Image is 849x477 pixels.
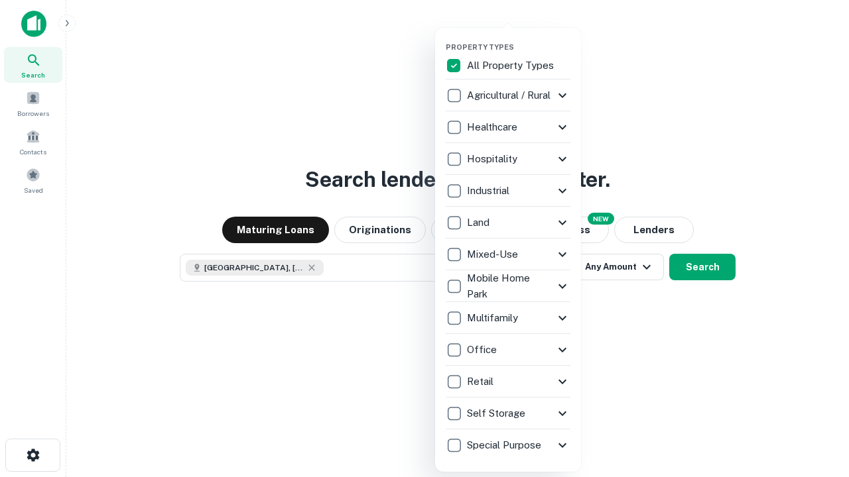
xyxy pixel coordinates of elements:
p: Hospitality [467,151,520,167]
p: Industrial [467,183,512,199]
p: Multifamily [467,310,521,326]
iframe: Chat Widget [783,371,849,435]
div: Mobile Home Park [446,270,570,302]
div: Self Storage [446,397,570,429]
p: Self Storage [467,405,528,421]
p: Land [467,215,492,231]
div: Special Purpose [446,429,570,461]
div: Multifamily [446,302,570,334]
div: Hospitality [446,143,570,175]
p: Special Purpose [467,437,544,453]
span: Property Types [446,43,514,51]
div: Healthcare [446,111,570,143]
div: Industrial [446,175,570,207]
p: Mobile Home Park [467,270,555,301]
p: Healthcare [467,119,520,135]
div: Office [446,334,570,366]
p: All Property Types [467,58,556,74]
div: Land [446,207,570,238]
p: Office [467,342,499,358]
p: Mixed-Use [467,246,521,262]
p: Retail [467,374,496,390]
div: Retail [446,366,570,397]
div: Agricultural / Rural [446,79,570,111]
p: Agricultural / Rural [467,87,553,103]
div: Mixed-Use [446,238,570,270]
